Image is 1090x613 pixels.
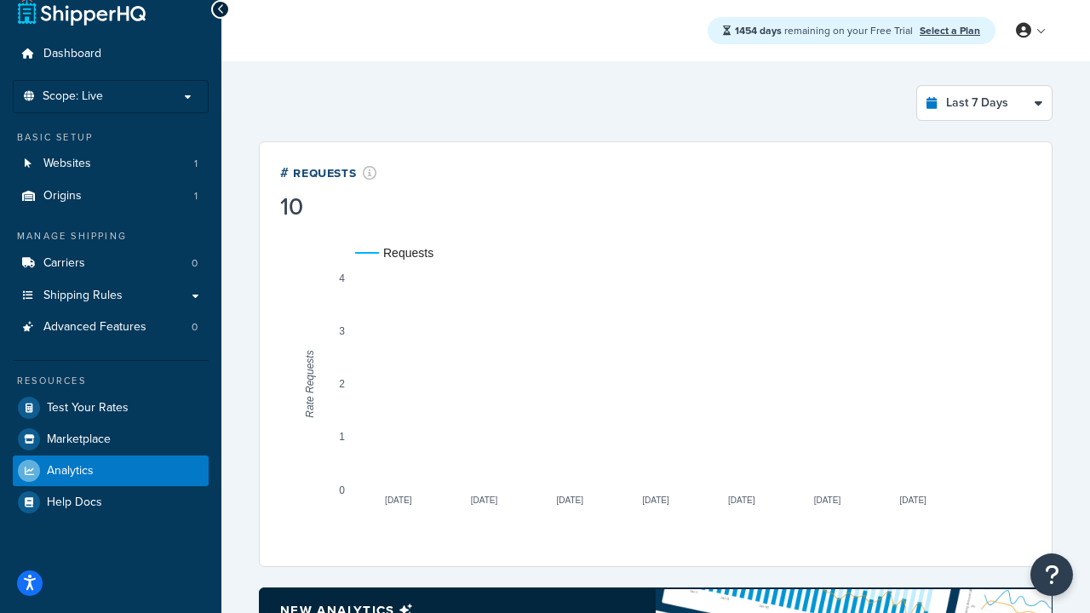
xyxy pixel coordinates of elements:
[899,496,926,505] text: [DATE]
[920,23,980,38] a: Select a Plan
[13,455,209,486] a: Analytics
[642,496,669,505] text: [DATE]
[385,496,412,505] text: [DATE]
[339,325,345,337] text: 3
[47,464,94,478] span: Analytics
[13,248,209,279] li: Carriers
[43,157,91,171] span: Websites
[339,272,345,284] text: 4
[735,23,915,38] span: remaining on your Free Trial
[13,392,209,423] a: Test Your Rates
[47,496,102,510] span: Help Docs
[13,148,209,180] li: Websites
[13,148,209,180] a: Websites1
[13,229,209,243] div: Manage Shipping
[43,256,85,271] span: Carriers
[280,195,377,219] div: 10
[814,496,841,505] text: [DATE]
[13,487,209,518] a: Help Docs
[194,189,198,203] span: 1
[47,401,129,415] span: Test Your Rates
[13,180,209,212] li: Origins
[280,163,377,182] div: # Requests
[192,256,198,271] span: 0
[43,289,123,303] span: Shipping Rules
[192,320,198,335] span: 0
[13,248,209,279] a: Carriers0
[383,246,433,260] text: Requests
[13,130,209,145] div: Basic Setup
[47,433,111,447] span: Marketplace
[13,38,209,70] a: Dashboard
[1030,553,1073,596] button: Open Resource Center
[13,280,209,312] a: Shipping Rules
[728,496,755,505] text: [DATE]
[339,431,345,443] text: 1
[13,424,209,455] a: Marketplace
[13,180,209,212] a: Origins1
[304,350,316,417] text: Rate Requests
[735,23,782,38] strong: 1454 days
[471,496,498,505] text: [DATE]
[339,484,345,496] text: 0
[194,157,198,171] span: 1
[557,496,584,505] text: [DATE]
[280,222,1031,546] svg: A chart.
[43,320,146,335] span: Advanced Features
[13,312,209,343] a: Advanced Features0
[43,189,82,203] span: Origins
[43,89,103,104] span: Scope: Live
[13,374,209,388] div: Resources
[339,378,345,390] text: 2
[13,312,209,343] li: Advanced Features
[43,47,101,61] span: Dashboard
